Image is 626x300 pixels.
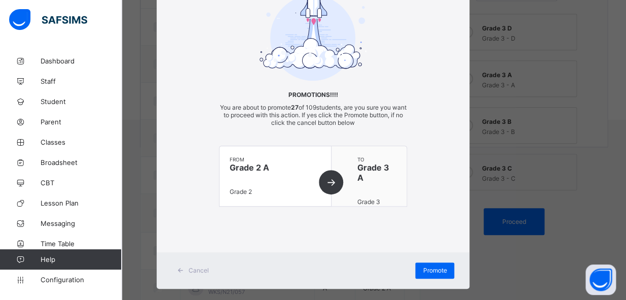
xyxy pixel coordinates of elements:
[41,118,122,126] span: Parent
[423,266,447,274] span: Promote
[41,158,122,166] span: Broadsheet
[357,156,396,162] span: to
[41,199,122,207] span: Lesson Plan
[220,104,407,126] span: You are about to promote of 109 students, are you sure you want to proceed with this action. If y...
[585,264,616,295] button: Open asap
[357,162,396,183] span: Grade 3 A
[189,266,209,274] span: Cancel
[41,255,121,263] span: Help
[41,77,122,85] span: Staff
[230,162,321,173] span: Grade 2 A
[41,276,121,284] span: Configuration
[357,198,380,206] span: Grade 3
[41,219,122,227] span: Messaging
[291,104,299,111] b: 27
[9,9,87,30] img: safsims
[230,156,321,162] span: from
[219,91,407,98] span: Promotions!!!!
[41,97,122,106] span: Student
[230,188,252,195] span: Grade 2
[41,179,122,187] span: CBT
[41,138,122,146] span: Classes
[41,57,122,65] span: Dashboard
[41,240,122,248] span: Time Table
